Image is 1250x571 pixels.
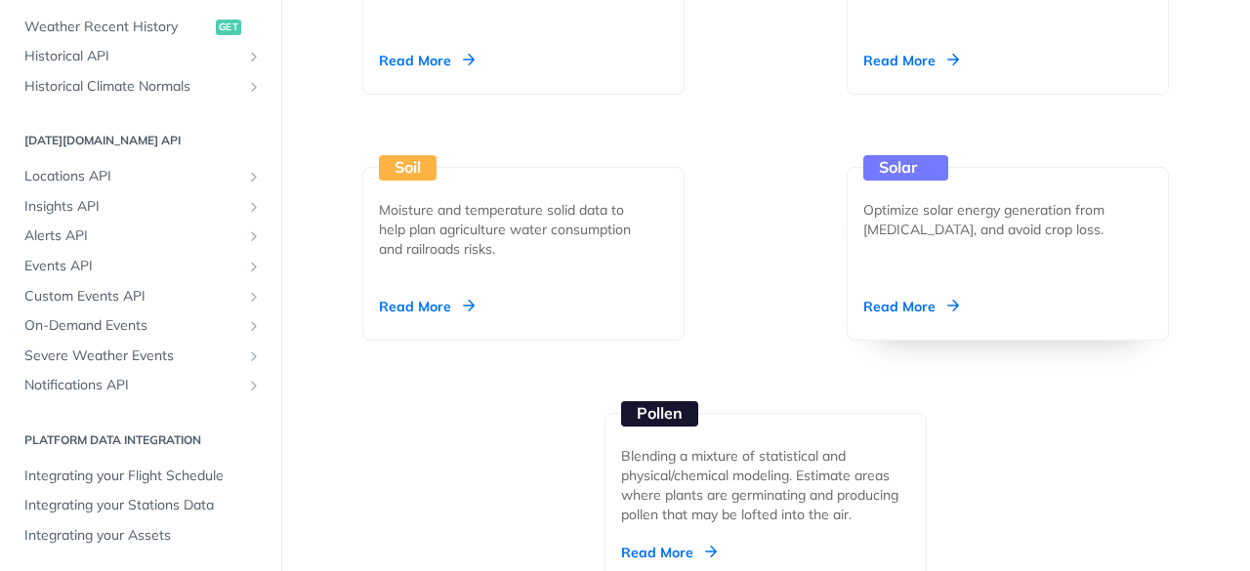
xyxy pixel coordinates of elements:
[24,197,241,217] span: Insights API
[15,72,267,102] a: Historical Climate NormalsShow subpages for Historical Climate Normals
[246,348,262,364] button: Show subpages for Severe Weather Events
[15,491,267,520] a: Integrating your Stations Data
[379,200,652,259] div: Moisture and temperature solid data to help plan agriculture water consumption and railroads risks.
[15,192,267,222] a: Insights APIShow subpages for Insights API
[24,287,241,306] span: Custom Events API
[15,252,267,281] a: Events APIShow subpages for Events API
[24,77,241,97] span: Historical Climate Normals
[246,169,262,184] button: Show subpages for Locations API
[15,371,267,400] a: Notifications APIShow subpages for Notifications API
[621,543,717,562] div: Read More
[15,342,267,371] a: Severe Weather EventsShow subpages for Severe Weather Events
[24,47,241,66] span: Historical API
[15,462,267,491] a: Integrating your Flight Schedule
[379,297,475,316] div: Read More
[246,228,262,244] button: Show subpages for Alerts API
[246,318,262,334] button: Show subpages for On-Demand Events
[246,259,262,274] button: Show subpages for Events API
[24,496,262,515] span: Integrating your Stations Data
[24,18,211,37] span: Weather Recent History
[15,521,267,551] a: Integrating your Assets
[15,42,267,71] a: Historical APIShow subpages for Historical API
[15,132,267,149] h2: [DATE][DOMAIN_NAME] API
[863,51,959,70] div: Read More
[15,311,267,341] a: On-Demand EventsShow subpages for On-Demand Events
[246,289,262,305] button: Show subpages for Custom Events API
[15,162,267,191] a: Locations APIShow subpages for Locations API
[246,378,262,393] button: Show subpages for Notifications API
[863,200,1137,239] div: Optimize solar energy generation from [MEDICAL_DATA], and avoid crop loss.
[15,431,267,449] h2: Platform DATA integration
[246,49,262,64] button: Show subpages for Historical API
[839,95,1177,341] a: Solar Optimize solar energy generation from [MEDICAL_DATA], and avoid crop loss. Read More
[15,282,267,311] a: Custom Events APIShow subpages for Custom Events API
[354,95,692,341] a: Soil Moisture and temperature solid data to help plan agriculture water consumption and railroads...
[15,13,267,42] a: Weather Recent Historyget
[24,226,241,246] span: Alerts API
[246,199,262,215] button: Show subpages for Insights API
[24,257,241,276] span: Events API
[246,79,262,95] button: Show subpages for Historical Climate Normals
[24,526,262,546] span: Integrating your Assets
[621,446,910,524] div: Blending a mixture of statistical and physical/chemical modeling. Estimate areas where plants are...
[863,155,948,181] div: Solar
[24,376,241,395] span: Notifications API
[24,167,241,186] span: Locations API
[24,467,262,486] span: Integrating your Flight Schedule
[24,316,241,336] span: On-Demand Events
[621,401,698,427] div: Pollen
[15,222,267,251] a: Alerts APIShow subpages for Alerts API
[379,155,437,181] div: Soil
[863,297,959,316] div: Read More
[24,347,241,366] span: Severe Weather Events
[379,51,475,70] div: Read More
[216,20,241,35] span: get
